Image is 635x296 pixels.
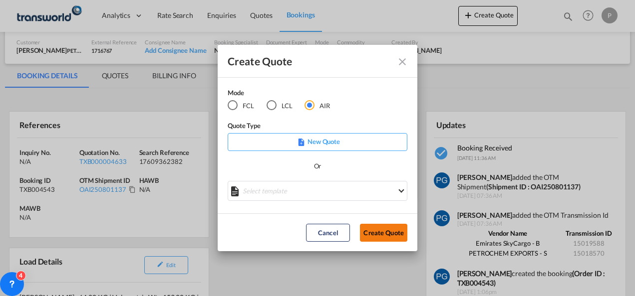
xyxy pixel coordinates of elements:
[396,56,408,68] md-icon: Close dialog
[360,224,407,242] button: Create Quote
[231,137,404,147] p: New Quote
[228,181,407,201] md-select: Select template
[228,88,342,100] div: Mode
[314,161,321,171] div: Or
[392,52,410,70] button: Close dialog
[305,100,330,111] md-radio-button: AIR
[306,224,350,242] button: Cancel
[228,100,254,111] md-radio-button: FCL
[10,10,173,20] body: Editor, editor4
[228,55,389,67] div: Create Quote
[228,121,407,133] div: Quote Type
[228,133,407,151] div: New Quote
[267,100,293,111] md-radio-button: LCL
[218,45,417,252] md-dialog: Create QuoteModeFCL LCLAIR ...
